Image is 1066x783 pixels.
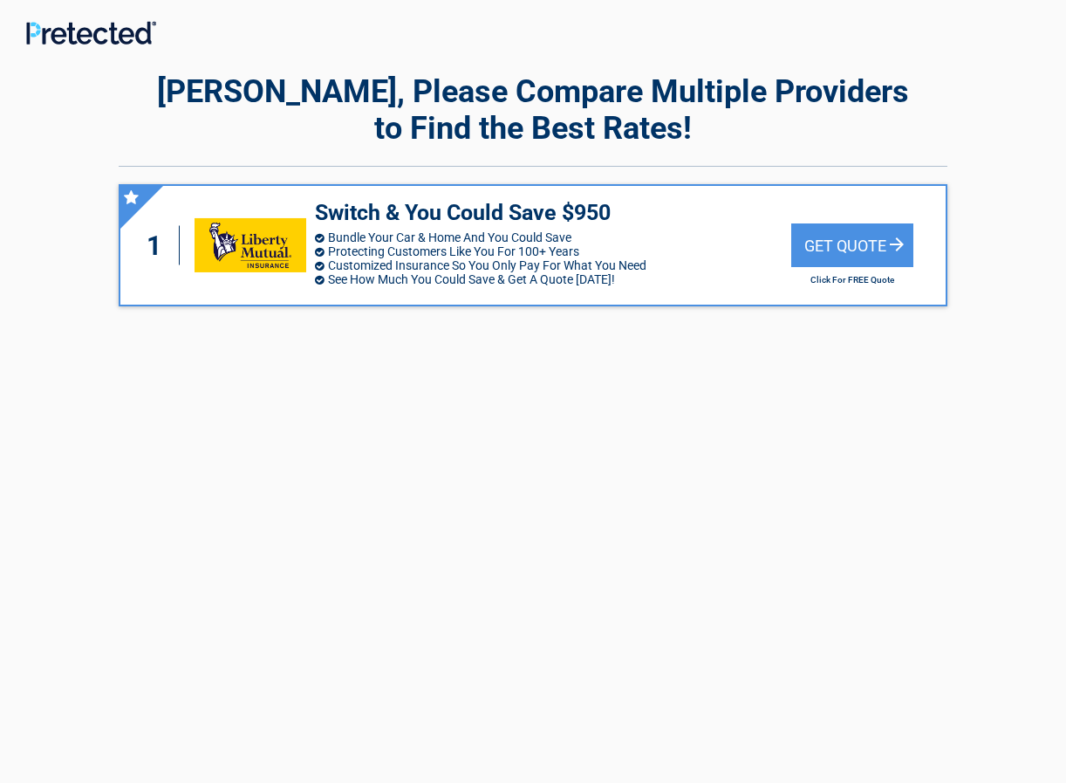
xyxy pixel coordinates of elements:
div: Get Quote [791,223,913,267]
li: Bundle Your Car & Home And You Could Save [315,230,791,244]
h2: Click For FREE Quote [791,275,913,285]
li: Protecting Customers Like You For 100+ Years [315,244,791,258]
li: See How Much You Could Save & Get A Quote [DATE]! [315,272,791,286]
img: Main Logo [26,21,156,45]
h2: [PERSON_NAME], Please Compare Multiple Providers to Find the Best Rates! [119,73,947,147]
h3: Switch & You Could Save $950 [315,199,791,228]
img: libertymutual's logo [195,218,306,272]
div: 1 [138,226,180,265]
li: Customized Insurance So You Only Pay For What You Need [315,258,791,272]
